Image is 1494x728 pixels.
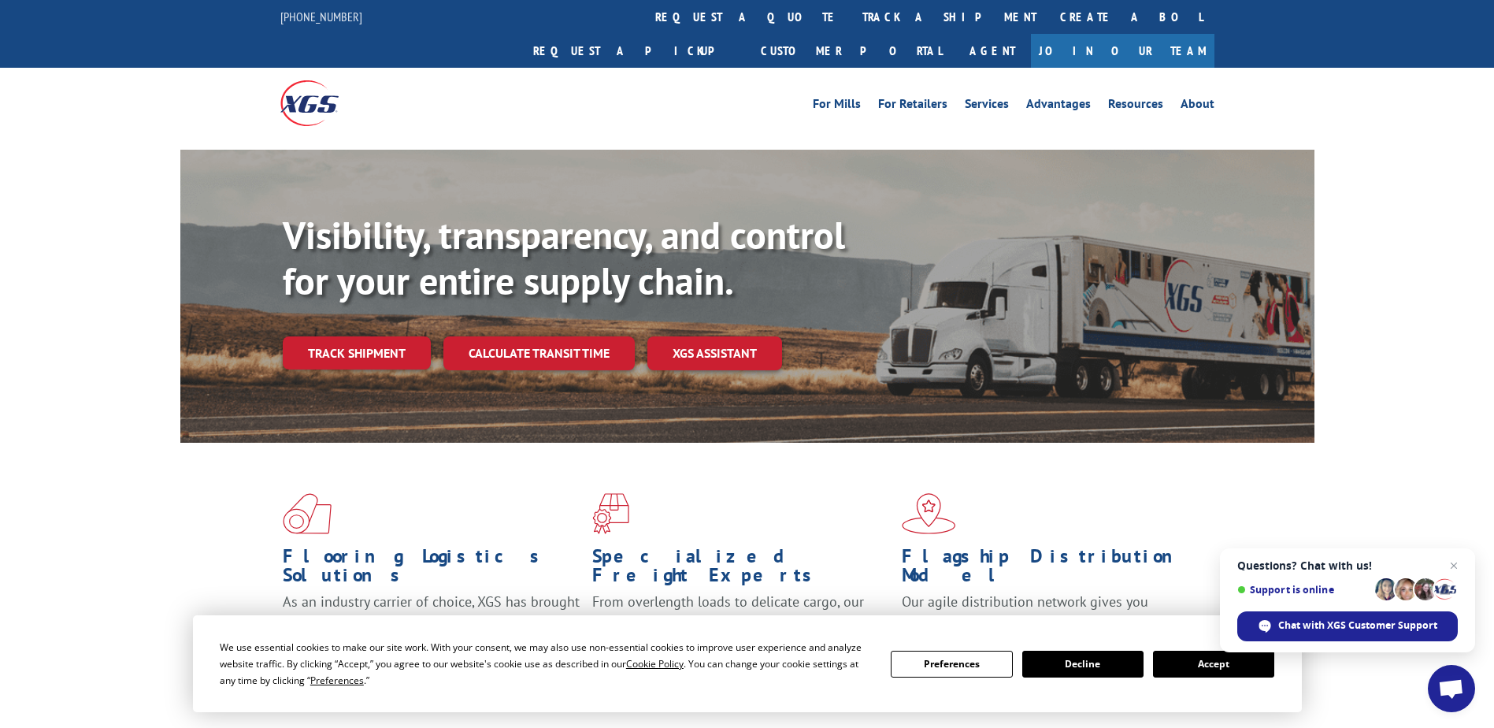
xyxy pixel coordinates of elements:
span: Questions? Chat with us! [1237,559,1458,572]
div: We use essential cookies to make our site work. With your consent, we may also use non-essential ... [220,639,872,689]
img: xgs-icon-focused-on-flooring-red [592,493,629,534]
a: Services [965,98,1009,115]
a: Resources [1108,98,1163,115]
button: Decline [1022,651,1144,678]
h1: Flagship Distribution Model [902,547,1199,592]
h1: Specialized Freight Experts [592,547,890,592]
a: Advantages [1026,98,1091,115]
span: Close chat [1444,556,1463,575]
a: For Mills [813,98,861,115]
b: Visibility, transparency, and control for your entire supply chain. [283,210,845,305]
p: From overlength loads to delicate cargo, our experienced staff knows the best way to move your fr... [592,592,890,663]
a: XGS ASSISTANT [647,336,782,370]
button: Preferences [891,651,1012,678]
span: Chat with XGS Customer Support [1278,618,1437,633]
a: Request a pickup [521,34,749,68]
a: Join Our Team [1031,34,1214,68]
a: [PHONE_NUMBER] [280,9,362,24]
a: About [1181,98,1214,115]
span: Support is online [1237,584,1370,596]
img: xgs-icon-flagship-distribution-model-red [902,493,956,534]
span: As an industry carrier of choice, XGS has brought innovation and dedication to flooring logistics... [283,592,580,648]
a: For Retailers [878,98,947,115]
img: xgs-icon-total-supply-chain-intelligence-red [283,493,332,534]
a: Track shipment [283,336,431,370]
div: Cookie Consent Prompt [193,615,1302,712]
a: Agent [954,34,1031,68]
span: Preferences [310,674,364,687]
div: Open chat [1428,665,1475,712]
h1: Flooring Logistics Solutions [283,547,580,592]
div: Chat with XGS Customer Support [1237,611,1458,641]
a: Calculate transit time [443,336,635,370]
a: Customer Portal [749,34,954,68]
button: Accept [1153,651,1274,678]
span: Cookie Policy [626,657,684,670]
span: Our agile distribution network gives you nationwide inventory management on demand. [902,592,1192,630]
